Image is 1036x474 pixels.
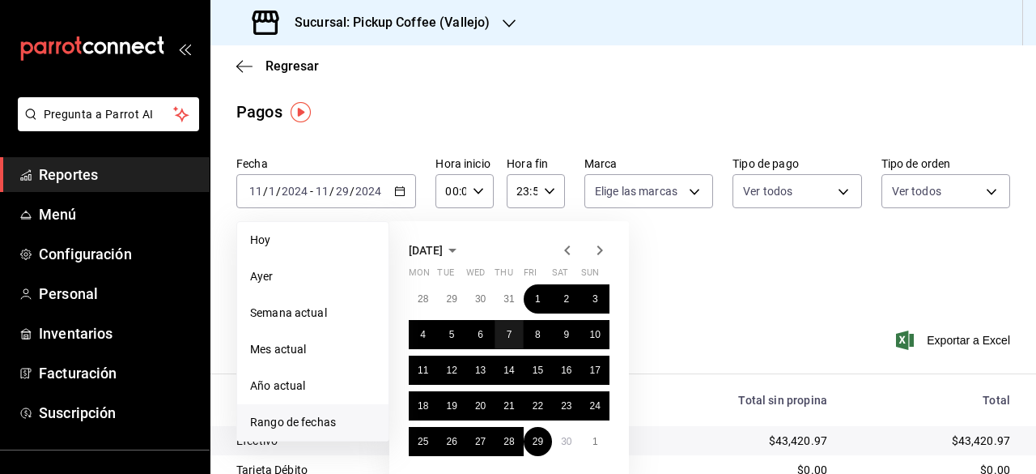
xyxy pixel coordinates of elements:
label: Hora inicio [435,158,494,169]
button: November 17, 2024 [581,356,609,385]
abbr: November 18, 2024 [418,400,428,412]
abbr: October 29, 2024 [446,293,456,305]
button: November 13, 2024 [466,356,495,385]
span: Suscripción [39,402,197,424]
button: October 30, 2024 [466,284,495,314]
abbr: November 1, 2024 [535,293,541,305]
input: ---- [281,185,308,198]
abbr: November 29, 2024 [533,436,543,447]
label: Tipo de orden [881,158,1010,169]
button: October 29, 2024 [437,284,465,314]
button: November 9, 2024 [552,320,580,349]
button: November 10, 2024 [581,320,609,349]
span: Pregunta a Parrot AI [44,106,174,123]
button: November 8, 2024 [524,320,552,349]
abbr: November 3, 2024 [592,293,598,305]
span: Semana actual [250,305,376,322]
abbr: November 2, 2024 [563,293,569,305]
span: [DATE] [409,244,443,257]
button: November 11, 2024 [409,356,437,385]
label: Tipo de pago [732,158,861,169]
button: November 23, 2024 [552,391,580,421]
button: November 20, 2024 [466,391,495,421]
button: November 27, 2024 [466,427,495,456]
abbr: Sunday [581,267,599,284]
div: $43,420.97 [623,433,827,449]
span: Hoy [250,232,376,249]
span: / [329,185,334,198]
span: Facturación [39,362,197,384]
div: Total [853,394,1010,407]
input: -- [248,185,263,198]
abbr: Friday [524,267,537,284]
button: Regresar [236,58,319,74]
button: November 24, 2024 [581,391,609,421]
input: -- [335,185,350,198]
abbr: October 30, 2024 [475,293,486,305]
a: Pregunta a Parrot AI [11,117,199,135]
button: November 3, 2024 [581,284,609,314]
abbr: Monday [409,267,430,284]
span: Configuración [39,243,197,265]
abbr: November 15, 2024 [533,365,543,376]
button: November 30, 2024 [552,427,580,456]
abbr: November 30, 2024 [561,436,571,447]
span: / [350,185,355,198]
abbr: November 23, 2024 [561,400,571,412]
abbr: November 6, 2024 [478,329,483,340]
button: November 16, 2024 [552,356,580,385]
abbr: October 28, 2024 [418,293,428,305]
abbr: November 22, 2024 [533,400,543,412]
abbr: November 13, 2024 [475,365,486,376]
abbr: November 25, 2024 [418,436,428,447]
button: November 5, 2024 [437,320,465,349]
img: Tooltip marker [291,102,311,122]
label: Marca [584,158,713,169]
h3: Sucursal: Pickup Coffee (Vallejo) [282,13,490,32]
abbr: November 26, 2024 [446,436,456,447]
button: November 14, 2024 [495,356,523,385]
abbr: November 28, 2024 [503,436,514,447]
abbr: November 14, 2024 [503,365,514,376]
input: -- [268,185,276,198]
span: Elige las marcas [595,183,677,199]
div: Total sin propina [623,394,827,407]
abbr: Tuesday [437,267,453,284]
span: Rango de fechas [250,414,376,431]
span: Ver todos [892,183,941,199]
abbr: November 12, 2024 [446,365,456,376]
span: Personal [39,283,197,305]
button: November 29, 2024 [524,427,552,456]
button: November 22, 2024 [524,391,552,421]
abbr: November 20, 2024 [475,400,486,412]
span: Año actual [250,378,376,395]
abbr: November 10, 2024 [590,329,601,340]
button: [DATE] [409,241,462,260]
abbr: November 4, 2024 [420,329,426,340]
label: Fecha [236,158,416,169]
abbr: November 11, 2024 [418,365,428,376]
span: Reportes [39,164,197,186]
abbr: November 9, 2024 [563,329,569,340]
button: October 31, 2024 [495,284,523,314]
span: Menú [39,203,197,225]
input: ---- [355,185,382,198]
button: open_drawer_menu [178,42,191,55]
abbr: November 19, 2024 [446,400,456,412]
button: Exportar a Excel [899,331,1010,350]
button: November 15, 2024 [524,356,552,385]
button: Pregunta a Parrot AI [18,97,199,131]
abbr: November 16, 2024 [561,365,571,376]
span: Inventarios [39,322,197,344]
abbr: Wednesday [466,267,485,284]
abbr: November 5, 2024 [449,329,455,340]
abbr: November 17, 2024 [590,365,601,376]
button: November 1, 2024 [524,284,552,314]
abbr: December 1, 2024 [592,436,598,447]
abbr: November 21, 2024 [503,400,514,412]
button: November 25, 2024 [409,427,437,456]
label: Hora fin [507,158,565,169]
button: November 2, 2024 [552,284,580,314]
span: Ayer [250,268,376,285]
